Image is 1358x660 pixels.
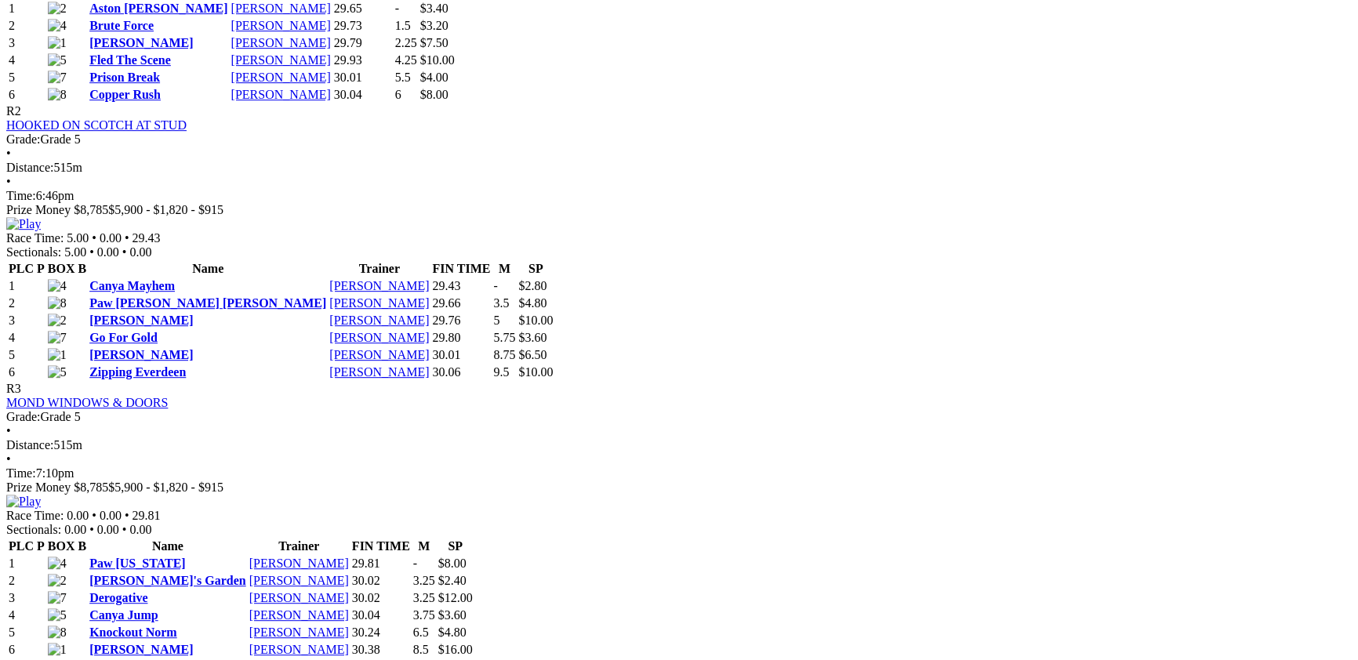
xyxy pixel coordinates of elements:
text: 8.75 [493,348,515,361]
span: P [37,539,45,553]
span: • [89,245,94,259]
span: • [122,523,127,536]
img: 8 [48,88,67,102]
td: 4 [8,330,45,346]
a: Aston [PERSON_NAME] [89,2,227,15]
span: $16.00 [438,643,473,656]
th: M [492,261,516,277]
span: $3.40 [420,2,448,15]
span: • [122,245,127,259]
a: [PERSON_NAME] [249,608,349,622]
span: R2 [6,104,21,118]
img: Play [6,217,41,231]
img: 7 [48,591,67,605]
text: - [395,2,399,15]
span: • [92,231,96,245]
th: SP [517,261,554,277]
span: $4.80 [438,626,467,639]
text: 3.5 [493,296,509,310]
td: 30.01 [431,347,491,363]
td: 5 [8,70,45,85]
a: Canya Jump [89,608,158,622]
text: - [413,557,417,570]
td: 30.24 [351,625,411,640]
td: 29.65 [333,1,393,16]
span: $3.60 [438,608,467,622]
span: Grade: [6,410,41,423]
th: Trainer [249,539,350,554]
a: [PERSON_NAME] [249,591,349,604]
span: PLC [9,262,34,275]
td: 6 [8,642,45,658]
th: Name [89,261,327,277]
span: $10.00 [518,365,553,379]
a: [PERSON_NAME] [329,365,429,379]
span: $3.20 [420,19,448,32]
text: 9.5 [493,365,509,379]
td: 29.43 [431,278,491,294]
span: 5.00 [64,245,86,259]
span: • [92,509,96,522]
div: Grade 5 [6,132,1352,147]
text: 3.25 [413,591,435,604]
th: M [412,539,436,554]
td: 30.01 [333,70,393,85]
span: Race Time: [6,509,64,522]
div: 515m [6,161,1352,175]
span: $2.40 [438,574,467,587]
td: 29.76 [431,313,491,328]
a: HOOKED ON SCOTCH AT STUD [6,118,187,132]
a: [PERSON_NAME] [249,574,349,587]
a: [PERSON_NAME] [249,643,349,656]
span: P [37,262,45,275]
text: 3.25 [413,574,435,587]
span: • [6,424,11,437]
img: 4 [48,279,67,293]
a: [PERSON_NAME] [329,331,429,344]
span: 0.00 [129,245,151,259]
span: Sectionals: [6,245,61,259]
td: 30.06 [431,364,491,380]
a: [PERSON_NAME] [231,36,331,49]
a: Canya Mayhem [89,279,175,292]
td: 5 [8,347,45,363]
span: 0.00 [100,509,122,522]
td: 6 [8,87,45,103]
td: 1 [8,556,45,571]
td: 30.02 [351,573,411,589]
span: • [6,147,11,160]
a: [PERSON_NAME] [231,88,331,101]
span: BOX [48,539,75,553]
img: 2 [48,314,67,328]
a: [PERSON_NAME] [89,36,193,49]
td: 29.79 [333,35,393,51]
text: 2.25 [395,36,417,49]
span: $8.00 [438,557,467,570]
span: Distance: [6,438,53,451]
span: B [78,262,86,275]
span: PLC [9,539,34,553]
a: Go For Gold [89,331,158,344]
a: [PERSON_NAME] [231,19,331,32]
div: Prize Money $8,785 [6,203,1352,217]
a: [PERSON_NAME] [231,71,331,84]
td: 30.02 [351,590,411,606]
span: 0.00 [100,231,122,245]
a: [PERSON_NAME] [231,53,331,67]
td: 3 [8,35,45,51]
span: $4.00 [420,71,448,84]
a: [PERSON_NAME] [329,279,429,292]
td: 29.66 [431,296,491,311]
span: Race Time: [6,231,64,245]
th: FIN TIME [431,261,491,277]
span: 0.00 [67,509,89,522]
td: 30.38 [351,642,411,658]
text: 5.5 [395,71,411,84]
th: Name [89,539,247,554]
td: 30.04 [333,87,393,103]
span: Grade: [6,132,41,146]
span: $12.00 [438,591,473,604]
span: B [78,539,86,553]
span: $6.50 [518,348,546,361]
td: 2 [8,296,45,311]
